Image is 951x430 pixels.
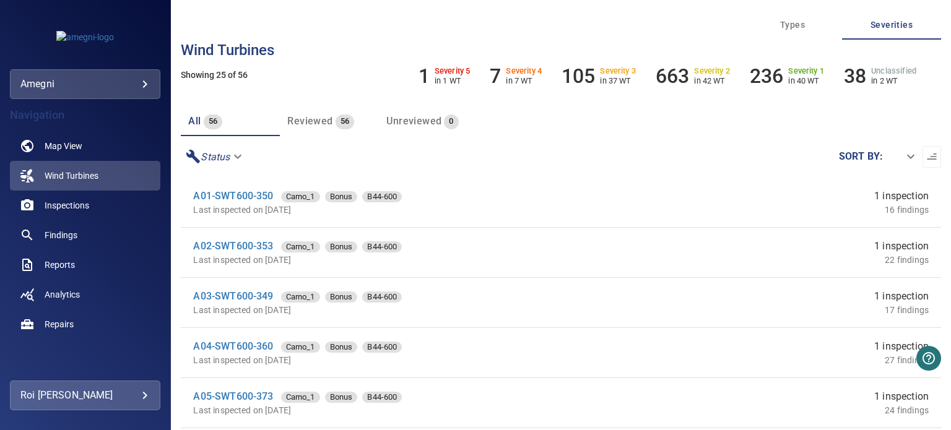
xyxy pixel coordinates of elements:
[193,304,639,316] p: Last inspected on [DATE]
[193,190,273,202] a: A01-SWT600-350
[325,241,358,253] span: Bonus
[336,114,355,129] span: 56
[45,318,74,330] span: Repairs
[325,342,358,353] div: Bonus
[694,76,730,85] p: in 42 WT
[490,64,542,88] li: Severity 4
[871,76,916,85] p: in 2 WT
[844,64,916,88] li: Severity Unclassified
[193,240,273,252] a: A02-SWT600-353
[45,288,80,301] span: Analytics
[325,392,358,403] div: Bonus
[874,239,929,254] span: 1 inspection
[656,64,689,88] h6: 663
[874,389,929,404] span: 1 inspection
[10,250,160,280] a: reports noActive
[600,67,636,75] h6: Severity 3
[193,354,639,366] p: Last inspected on [DATE]
[45,170,98,182] span: Wind Turbines
[325,341,358,353] span: Bonus
[10,131,160,161] a: map noActive
[201,151,230,163] em: Status
[362,342,402,353] div: B44-600
[562,64,595,88] h6: 105
[45,199,89,212] span: Inspections
[874,189,929,204] span: 1 inspection
[362,341,402,353] span: B44-600
[188,115,201,127] span: all
[325,191,358,203] span: Bonus
[193,340,273,352] a: A04-SWT600-360
[10,191,160,220] a: inspections noActive
[193,204,639,216] p: Last inspected on [DATE]
[656,64,730,88] li: Severity 2
[45,259,75,271] span: Reports
[362,391,402,403] span: B44-600
[181,71,941,80] h5: Showing 25 of 56
[287,115,332,127] span: Reviewed
[193,254,639,266] p: Last inspected on [DATE]
[20,74,150,94] div: amegni
[10,161,160,191] a: windturbines active
[325,191,358,202] div: Bonus
[45,140,82,152] span: Map View
[281,241,320,253] span: Carno_1
[325,391,358,403] span: Bonus
[871,67,916,75] h6: Unclassified
[281,291,320,303] div: Carno_1
[435,76,471,85] p: in 1 WT
[193,390,273,402] a: A05-SWT600-373
[788,76,824,85] p: in 40 WT
[45,229,77,241] span: Findings
[193,290,273,302] a: A03-SWT600-349
[281,342,320,353] div: Carno_1
[181,146,250,168] div: Status
[10,69,160,99] div: amegni
[325,291,358,303] span: Bonus
[885,354,929,366] p: 27 findings
[885,304,929,316] p: 17 findings
[788,67,824,75] h6: Severity 1
[10,280,160,309] a: analytics noActive
[281,341,320,353] span: Carno_1
[10,220,160,250] a: findings noActive
[750,17,835,33] span: Types
[694,67,730,75] h6: Severity 2
[419,64,430,88] h6: 1
[885,254,929,266] p: 22 findings
[885,404,929,416] p: 24 findings
[506,76,542,85] p: in 7 WT
[506,67,542,75] h6: Severity 4
[325,291,358,303] div: Bonus
[750,64,824,88] li: Severity 1
[281,191,320,203] span: Carno_1
[362,392,402,403] div: B44-600
[281,291,320,303] span: Carno_1
[281,191,320,202] div: Carno_1
[844,64,866,88] h6: 38
[20,385,150,405] div: Roi [PERSON_NAME]
[883,146,923,168] div: ​
[444,114,458,129] span: 0
[874,339,929,354] span: 1 inspection
[362,291,402,303] span: B44-600
[281,391,320,403] span: Carno_1
[362,241,402,253] span: B44-600
[204,114,223,129] span: 56
[874,289,929,304] span: 1 inspection
[10,109,160,121] h4: Navigation
[885,204,929,216] p: 16 findings
[419,64,471,88] li: Severity 5
[386,115,441,127] span: Unreviewed
[193,404,639,416] p: Last inspected on [DATE]
[56,31,114,43] img: amegni-logo
[362,191,402,203] span: B44-600
[750,64,783,88] h6: 236
[839,152,883,161] label: Sort by :
[281,392,320,403] div: Carno_1
[435,67,471,75] h6: Severity 5
[362,191,402,202] div: B44-600
[923,146,941,168] button: Sort list from oldest to newest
